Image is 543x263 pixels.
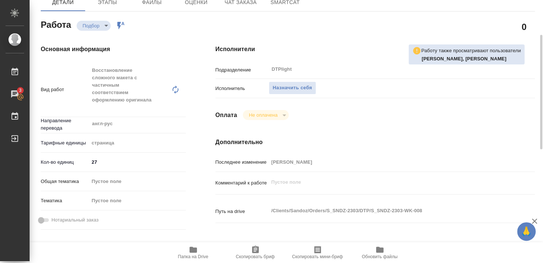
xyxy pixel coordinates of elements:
span: Скопировать бриф [236,254,275,259]
a: 3 [2,85,28,103]
h4: Основная информация [41,45,186,54]
p: Кол-во единиц [41,159,89,166]
h2: 0 [522,20,526,33]
div: Пустое поле [92,178,177,185]
p: Комментарий к работе [215,179,269,187]
button: Скопировать бриф [224,242,286,263]
div: страница [89,137,186,149]
span: Папка на Drive [178,254,208,259]
input: ✎ Введи что-нибудь [89,157,186,167]
span: Обновить файлы [362,254,398,259]
div: Пустое поле [89,175,186,188]
p: Путь на drive [215,208,269,215]
span: Назначить себя [273,84,312,92]
h4: Дополнительно [215,138,535,147]
button: 🙏 [517,222,536,241]
p: Тарифные единицы [41,139,89,147]
p: Тематика [41,197,89,204]
button: Скопировать мини-бриф [286,242,349,263]
p: Васильева Ольга, Петрова Валерия [422,55,521,63]
h4: [PERSON_NAME] [41,242,186,250]
div: Подбор [243,110,288,120]
p: Исполнитель [215,85,269,92]
p: Последнее изменение [215,159,269,166]
b: [PERSON_NAME], [PERSON_NAME] [422,56,506,61]
input: Пустое поле [269,157,508,167]
h4: Оплата [215,111,237,120]
textarea: /Clients/Sandoz/Orders/S_SNDZ-2303/DTP/S_SNDZ-2303-WK-008 [269,204,508,217]
p: Направление перевода [41,117,89,132]
h4: Исполнители [215,45,535,54]
div: Подбор [77,21,111,31]
div: Пустое поле [92,197,177,204]
button: Не оплачена [247,112,279,118]
button: Обновить файлы [349,242,411,263]
div: Пустое поле [89,194,186,207]
p: Подразделение [215,66,269,74]
button: Подбор [80,23,102,29]
h2: Работа [41,17,71,31]
p: Работу также просматривают пользователи [421,47,521,54]
span: 3 [14,87,26,94]
button: Назначить себя [269,81,316,94]
p: Общая тематика [41,178,89,185]
button: Папка на Drive [162,242,224,263]
p: Вид работ [41,86,89,93]
span: Скопировать мини-бриф [292,254,343,259]
span: 🙏 [520,224,533,239]
span: Нотариальный заказ [51,216,98,224]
